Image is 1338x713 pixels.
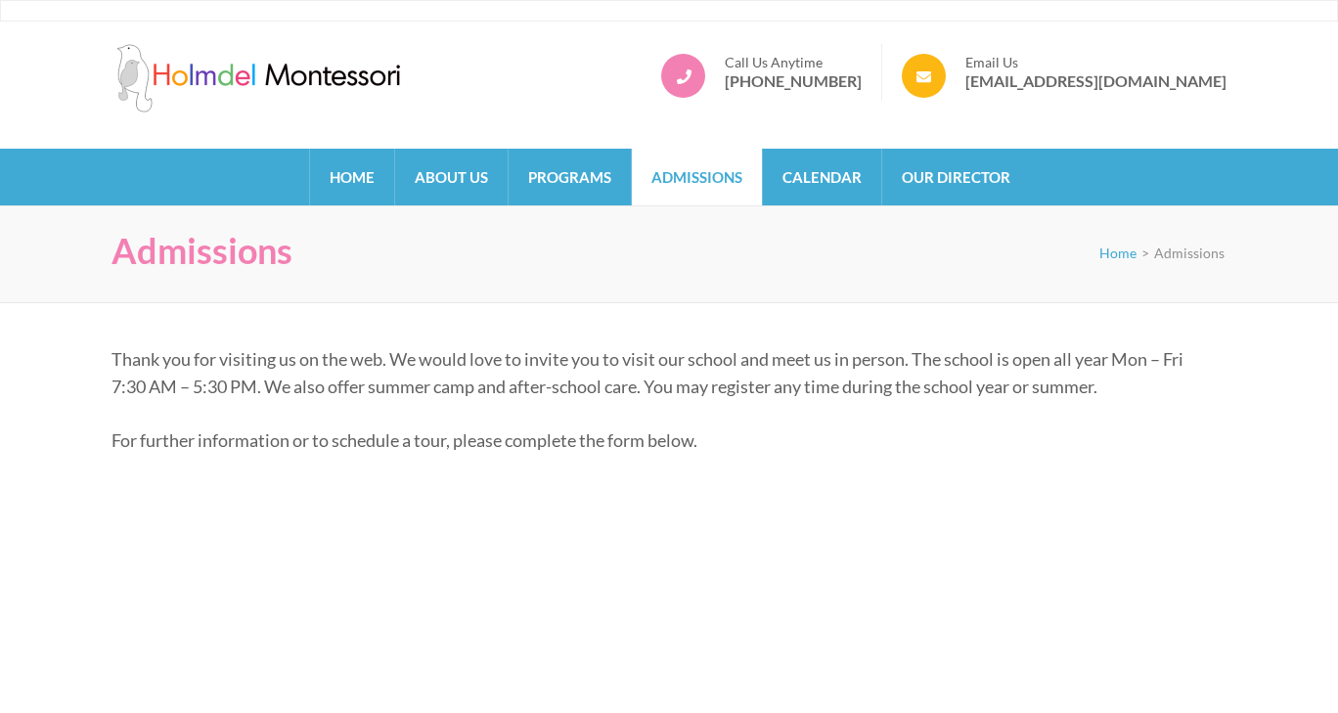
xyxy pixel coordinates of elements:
a: Programs [509,149,631,205]
a: Calendar [763,149,881,205]
a: Home [310,149,394,205]
p: For further information or to schedule a tour, please complete the form below. [111,426,1212,454]
a: Our Director [882,149,1030,205]
h1: Admissions [111,230,292,272]
a: Admissions [632,149,762,205]
a: Home [1099,245,1137,261]
span: Email Us [965,54,1226,71]
a: About Us [395,149,508,205]
a: [PHONE_NUMBER] [725,71,862,91]
img: Holmdel Montessori School [111,44,405,112]
a: [EMAIL_ADDRESS][DOMAIN_NAME] [965,71,1226,91]
span: > [1141,245,1149,261]
p: Thank you for visiting us on the web. We would love to invite you to visit our school and meet us... [111,345,1212,400]
span: Call Us Anytime [725,54,862,71]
